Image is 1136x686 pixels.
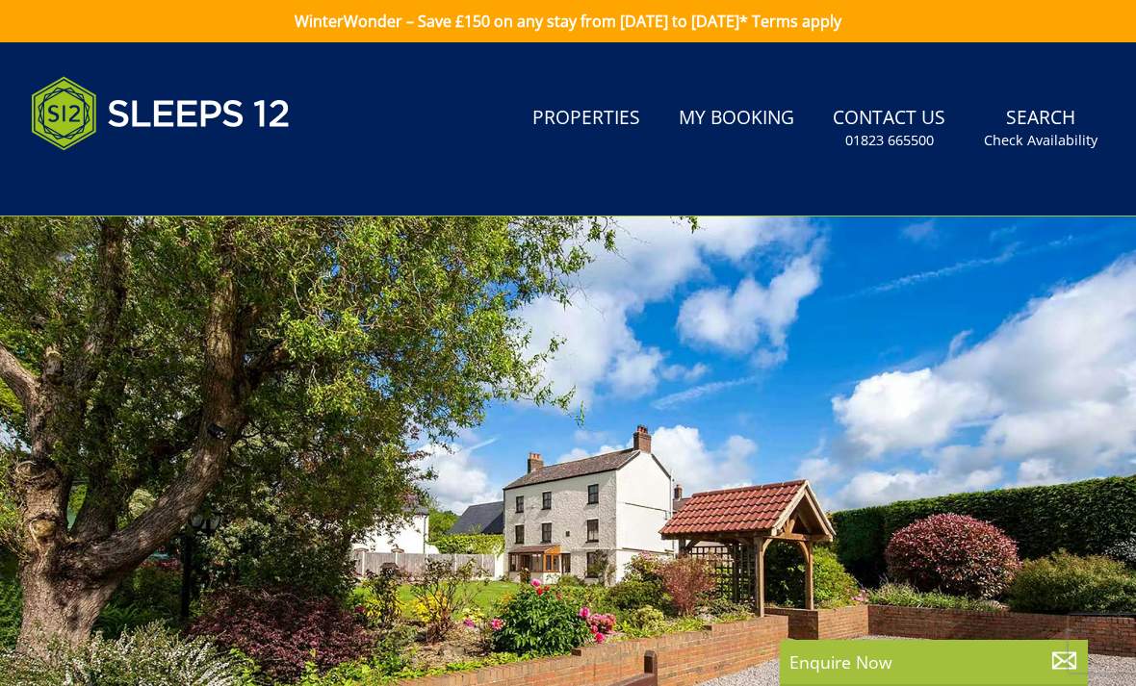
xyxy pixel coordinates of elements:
a: Contact Us01823 665500 [825,97,953,160]
a: SearchCheck Availability [976,97,1105,160]
small: 01823 665500 [845,131,934,150]
a: My Booking [671,97,802,140]
iframe: Customer reviews powered by Trustpilot [21,173,223,190]
a: Properties [525,97,648,140]
p: Enquire Now [789,649,1078,674]
small: Check Availability [984,131,1097,150]
img: Sleeps 12 [31,65,291,162]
